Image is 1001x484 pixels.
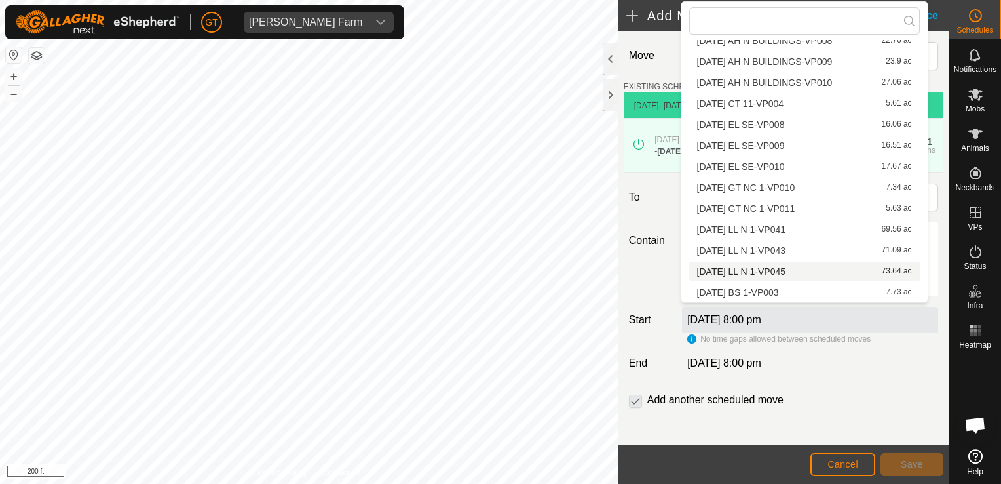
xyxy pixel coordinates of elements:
[249,17,362,28] div: [PERSON_NAME] Farm
[697,36,833,45] span: [DATE] AH N BUILDINGS-VP008
[810,453,875,476] button: Cancel
[956,405,995,445] div: Open chat
[827,459,858,470] span: Cancel
[880,453,943,476] button: Save
[244,12,368,33] span: Thoren Farm
[689,136,920,155] li: 2025-08-13 EL SE-VP009
[954,66,996,73] span: Notifications
[886,57,911,66] span: 23.9 ac
[697,246,785,255] span: [DATE] LL N 1-VP043
[697,162,785,171] span: [DATE] EL SE-VP010
[689,199,920,218] li: 2025-08-13 GT NC 1-VP011
[697,204,795,213] span: [DATE] GT NC 1-VP011
[968,223,982,231] span: VPs
[697,183,795,192] span: [DATE] GT NC 1-VP010
[956,26,993,34] span: Schedules
[624,184,677,211] label: To
[16,10,179,34] img: Gallagher Logo
[29,48,45,64] button: Map Layers
[697,57,833,66] span: [DATE] AH N BUILDINGS-VP009
[654,146,715,157] div: -
[654,135,714,144] span: [DATE] 12:00 pm
[882,246,912,255] span: 71.09 ac
[689,178,920,197] li: 2025-08-13 GT NC 1-VP010
[886,288,911,297] span: 7.73 ac
[967,302,983,310] span: Infra
[886,99,911,108] span: 5.61 ac
[689,31,920,50] li: 2025-08-13 AH N BUILDINGS-VP008
[689,52,920,71] li: 2025-08-13 AH N BUILDINGS-VP009
[624,312,677,328] label: Start
[626,8,883,24] h2: Add Move
[901,459,923,470] span: Save
[882,78,912,87] span: 27.06 ac
[624,81,711,92] label: EXISTING SCHEDULES
[955,184,994,192] span: Neckbands
[689,73,920,92] li: 2025-08-13 AH N BUILDINGS-VP010
[882,120,912,129] span: 16.06 ac
[697,120,785,129] span: [DATE] EL SE-VP008
[967,468,983,475] span: Help
[886,183,911,192] span: 7.34 ac
[882,267,912,276] span: 73.64 ac
[689,241,920,260] li: 2025-08-13 LL N 1-VP043
[949,444,1001,481] a: Help
[687,314,761,325] label: [DATE] 8:00 pm
[6,47,22,63] button: Reset Map
[697,225,785,234] span: [DATE] LL N 1-VP041
[659,101,689,110] span: - [DATE]
[689,157,920,176] li: 2025-08-13 EL SE-VP010
[634,101,659,110] span: [DATE]
[647,395,784,405] label: Add another scheduled move
[697,78,833,87] span: [DATE] AH N BUILDINGS-VP010
[959,341,991,349] span: Heatmap
[624,233,677,249] label: Contain
[697,288,779,297] span: [DATE] BS 1-VP003
[882,36,912,45] span: 22.76 ac
[886,204,911,213] span: 5.63 ac
[689,94,920,113] li: 2025-08-13 CT 11-VP004
[697,267,785,276] span: [DATE] LL N 1-VP045
[624,42,677,70] label: Move
[697,99,784,108] span: [DATE] CT 11-VP004
[689,220,920,239] li: 2025-08-13 LL N 1-VP041
[657,147,715,156] span: [DATE] 8:00 pm
[882,225,912,234] span: 69.56 ac
[6,86,22,102] button: –
[624,355,677,371] label: End
[205,16,217,30] span: GT
[687,357,761,369] span: [DATE] 8:00 pm
[6,69,22,85] button: +
[961,144,989,152] span: Animals
[689,262,920,281] li: 2025-08-13 LL N 1-VP045
[689,283,920,302] li: 2025-09-07 BS 1-VP003
[697,141,785,150] span: [DATE] EL SE-VP009
[322,467,361,479] a: Contact Us
[257,467,307,479] a: Privacy Policy
[882,162,912,171] span: 17.67 ac
[966,105,985,113] span: Mobs
[368,12,394,33] div: dropdown trigger
[964,262,986,270] span: Status
[689,115,920,134] li: 2025-08-13 EL SE-VP008
[882,141,912,150] span: 16.51 ac
[700,334,871,344] span: No time gaps allowed between scheduled moves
